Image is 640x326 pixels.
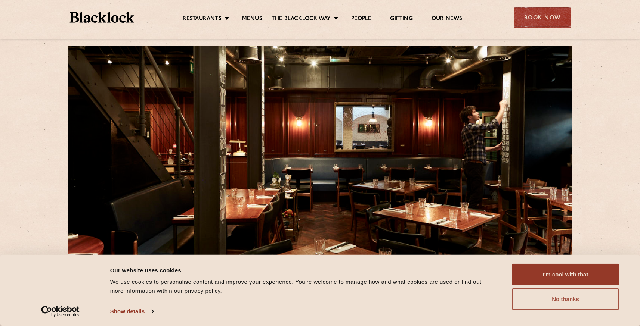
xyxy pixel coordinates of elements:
[110,306,154,317] a: Show details
[110,266,495,275] div: Our website uses cookies
[272,15,331,23] a: The Blacklock Way
[110,278,495,295] div: We use cookies to personalise content and improve your experience. You're welcome to manage how a...
[242,15,262,23] a: Menus
[183,15,222,23] a: Restaurants
[512,288,619,310] button: No thanks
[351,15,371,23] a: People
[28,306,93,317] a: Usercentrics Cookiebot - opens in a new window
[432,15,463,23] a: Our News
[512,264,619,285] button: I'm cool with that
[70,12,135,23] img: BL_Textured_Logo-footer-cropped.svg
[514,7,571,28] div: Book Now
[390,15,412,23] a: Gifting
